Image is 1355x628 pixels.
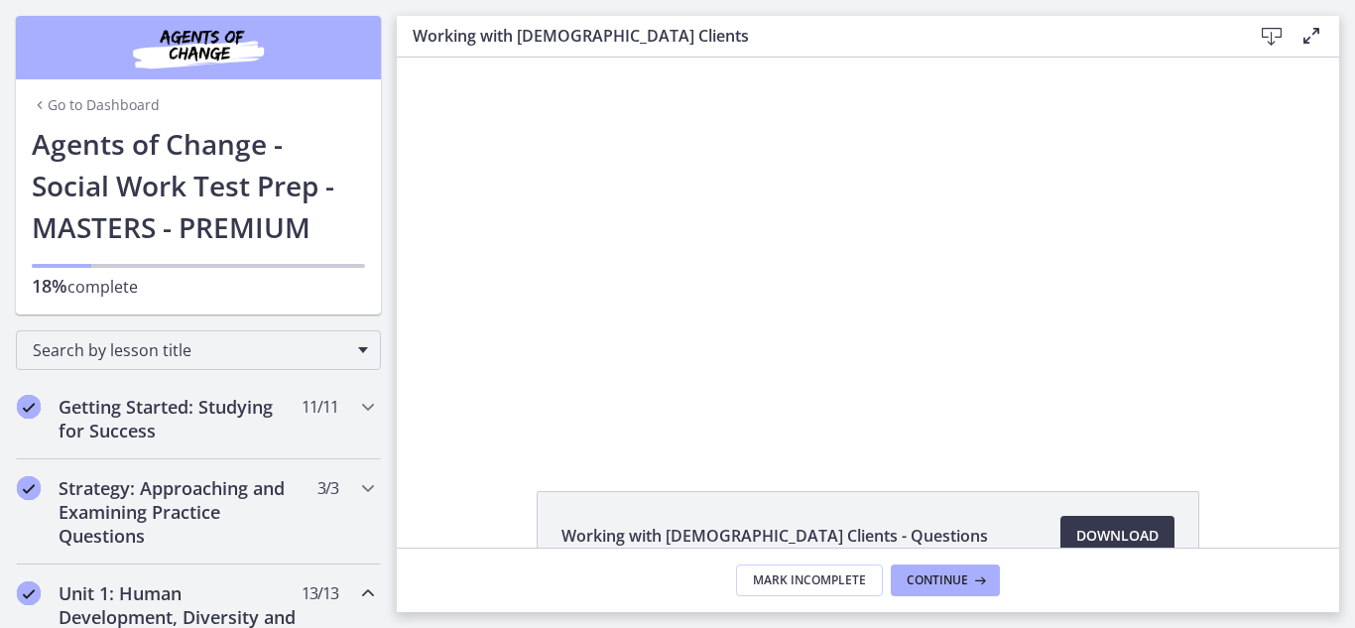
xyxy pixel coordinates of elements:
span: 3 / 3 [317,476,338,500]
h2: Strategy: Approaching and Examining Practice Questions [59,476,301,548]
p: complete [32,274,365,299]
img: Agents of Change [79,24,317,71]
span: Download [1076,524,1159,548]
span: 18% [32,274,67,298]
iframe: Video Lesson [397,58,1339,445]
span: Mark Incomplete [753,572,866,588]
span: 13 / 13 [302,581,338,605]
div: Search by lesson title [16,330,381,370]
a: Download [1060,516,1174,556]
span: Working with [DEMOGRAPHIC_DATA] Clients - Questions [561,524,988,548]
h2: Getting Started: Studying for Success [59,395,301,442]
span: Search by lesson title [33,339,348,361]
span: 11 / 11 [302,395,338,419]
button: Mark Incomplete [736,565,883,596]
h1: Agents of Change - Social Work Test Prep - MASTERS - PREMIUM [32,123,365,248]
a: Go to Dashboard [32,95,160,115]
i: Completed [17,581,41,605]
i: Completed [17,476,41,500]
button: Continue [891,565,1000,596]
span: Continue [907,572,968,588]
h3: Working with [DEMOGRAPHIC_DATA] Clients [413,24,1220,48]
i: Completed [17,395,41,419]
